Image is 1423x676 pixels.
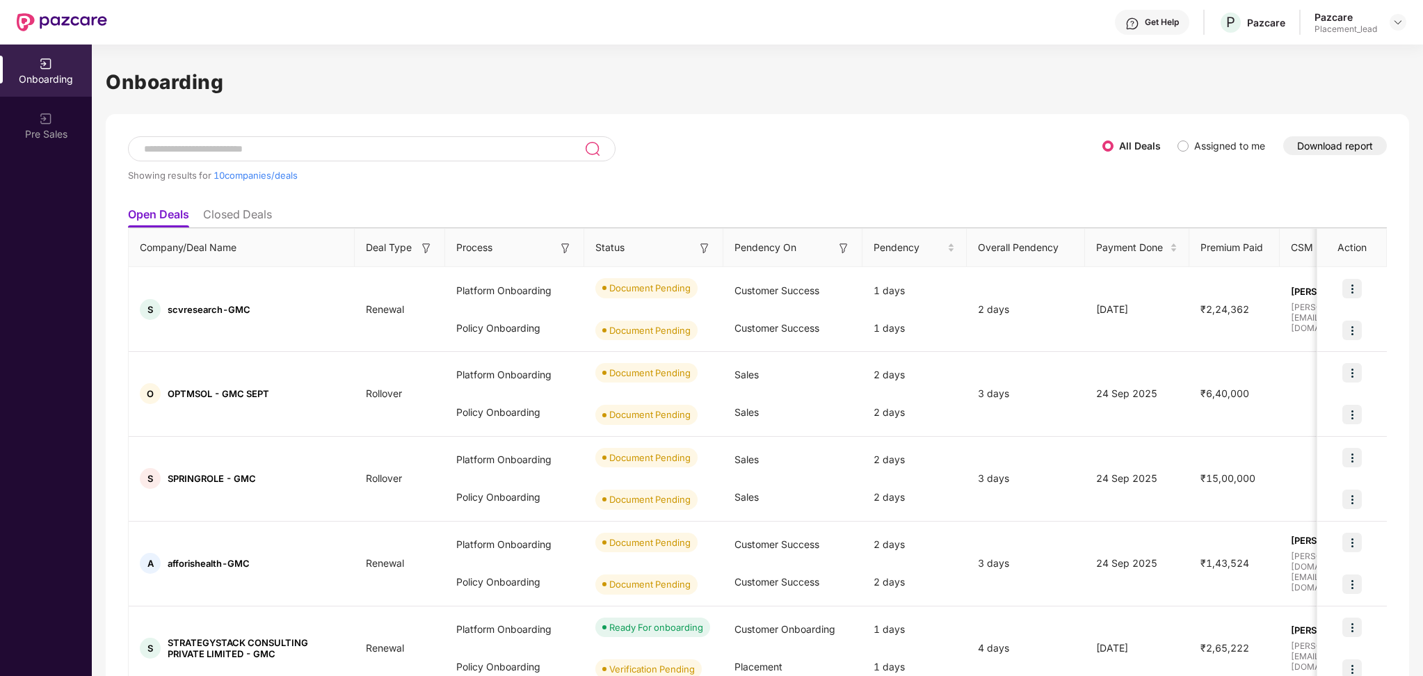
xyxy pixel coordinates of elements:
[609,577,691,591] div: Document Pending
[1189,303,1260,315] span: ₹2,24,362
[168,558,250,569] span: afforishealth-GMC
[609,408,691,421] div: Document Pending
[1291,240,1333,255] span: CSM Poc
[168,473,256,484] span: SPRINGROLE - GMC
[734,322,819,334] span: Customer Success
[168,304,250,315] span: scvresearch-GMC
[837,241,851,255] img: svg+xml;base64,PHN2ZyB3aWR0aD0iMTYiIGhlaWdodD0iMTYiIHZpZXdCb3g9IjAgMCAxNiAxNiIgZmlsbD0ibm9uZSIgeG...
[140,638,161,659] div: S
[129,229,355,267] th: Company/Deal Name
[445,611,584,648] div: Platform Onboarding
[1342,321,1362,340] img: icon
[734,491,759,503] span: Sales
[1189,387,1260,399] span: ₹6,40,000
[1085,302,1189,317] div: [DATE]
[862,309,967,347] div: 1 days
[609,620,703,634] div: Ready For onboarding
[1291,551,1408,593] span: [PERSON_NAME][DOMAIN_NAME][EMAIL_ADDRESS][DOMAIN_NAME]
[140,553,161,574] div: A
[1085,471,1189,486] div: 24 Sep 2025
[39,57,53,71] img: svg+xml;base64,PHN2ZyB3aWR0aD0iMjAiIGhlaWdodD0iMjAiIHZpZXdCb3g9IjAgMCAyMCAyMCIgZmlsbD0ibm9uZSIgeG...
[862,563,967,601] div: 2 days
[558,241,572,255] img: svg+xml;base64,PHN2ZyB3aWR0aD0iMTYiIGhlaWdodD0iMTYiIHZpZXdCb3g9IjAgMCAxNiAxNiIgZmlsbD0ibm9uZSIgeG...
[1317,229,1387,267] th: Action
[734,453,759,465] span: Sales
[862,394,967,431] div: 2 days
[698,241,711,255] img: svg+xml;base64,PHN2ZyB3aWR0aD0iMTYiIGhlaWdodD0iMTYiIHZpZXdCb3g9IjAgMCAxNiAxNiIgZmlsbD0ibm9uZSIgeG...
[609,366,691,380] div: Document Pending
[366,240,412,255] span: Deal Type
[106,67,1409,97] h1: Onboarding
[1315,10,1377,24] div: Pazcare
[862,441,967,478] div: 2 days
[17,13,107,31] img: New Pazcare Logo
[967,229,1085,267] th: Overall Pendency
[1189,472,1267,484] span: ₹15,00,000
[1085,386,1189,401] div: 24 Sep 2025
[1342,490,1362,509] img: icon
[140,383,161,404] div: O
[39,112,53,126] img: svg+xml;base64,PHN2ZyB3aWR0aD0iMjAiIGhlaWdodD0iMjAiIHZpZXdCb3g9IjAgMCAyMCAyMCIgZmlsbD0ibm9uZSIgeG...
[445,272,584,309] div: Platform Onboarding
[1392,17,1404,28] img: svg+xml;base64,PHN2ZyBpZD0iRHJvcGRvd24tMzJ4MzIiIHhtbG5zPSJodHRwOi8vd3d3LnczLm9yZy8yMDAwL3N2ZyIgd2...
[1096,240,1167,255] span: Payment Done
[355,303,415,315] span: Renewal
[1085,229,1189,267] th: Payment Done
[214,170,298,181] span: 10 companies/deals
[1085,556,1189,571] div: 24 Sep 2025
[445,441,584,478] div: Platform Onboarding
[1291,641,1408,672] span: [PERSON_NAME][EMAIL_ADDRESS][DOMAIN_NAME]
[445,394,584,431] div: Policy Onboarding
[445,563,584,601] div: Policy Onboarding
[734,284,819,296] span: Customer Success
[1291,302,1408,333] span: [PERSON_NAME][EMAIL_ADDRESS][DOMAIN_NAME]
[1085,641,1189,656] div: [DATE]
[1189,557,1260,569] span: ₹1,43,524
[445,356,584,394] div: Platform Onboarding
[1119,140,1161,152] label: All Deals
[168,388,269,399] span: OPTMSOL - GMC SEPT
[967,386,1085,401] div: 3 days
[1342,574,1362,594] img: icon
[456,240,492,255] span: Process
[1342,279,1362,298] img: icon
[967,471,1085,486] div: 3 days
[862,611,967,648] div: 1 days
[355,472,413,484] span: Rollover
[445,309,584,347] div: Policy Onboarding
[967,302,1085,317] div: 2 days
[967,641,1085,656] div: 4 days
[140,468,161,489] div: S
[734,369,759,380] span: Sales
[1342,448,1362,467] img: icon
[445,526,584,563] div: Platform Onboarding
[419,241,433,255] img: svg+xml;base64,PHN2ZyB3aWR0aD0iMTYiIGhlaWdodD0iMTYiIHZpZXdCb3g9IjAgMCAxNiAxNiIgZmlsbD0ibm9uZSIgeG...
[355,642,415,654] span: Renewal
[584,140,600,157] img: svg+xml;base64,PHN2ZyB3aWR0aD0iMjQiIGhlaWdodD0iMjUiIHZpZXdCb3g9IjAgMCAyNCAyNSIgZmlsbD0ibm9uZSIgeG...
[734,623,835,635] span: Customer Onboarding
[862,229,967,267] th: Pendency
[609,662,695,676] div: Verification Pending
[1291,535,1408,546] span: [PERSON_NAME] P K
[1315,24,1377,35] div: Placement_lead
[734,576,819,588] span: Customer Success
[862,272,967,309] div: 1 days
[595,240,625,255] span: Status
[1194,140,1265,152] label: Assigned to me
[1189,642,1260,654] span: ₹2,65,222
[609,323,691,337] div: Document Pending
[140,299,161,320] div: S
[862,526,967,563] div: 2 days
[1125,17,1139,31] img: svg+xml;base64,PHN2ZyBpZD0iSGVscC0zMngzMiIgeG1sbnM9Imh0dHA6Ly93d3cudzMub3JnLzIwMDAvc3ZnIiB3aWR0aD...
[1291,286,1408,297] span: [PERSON_NAME] S
[609,536,691,549] div: Document Pending
[1342,363,1362,383] img: icon
[734,406,759,418] span: Sales
[734,538,819,550] span: Customer Success
[862,356,967,394] div: 2 days
[445,478,584,516] div: Policy Onboarding
[609,451,691,465] div: Document Pending
[1189,229,1280,267] th: Premium Paid
[862,478,967,516] div: 2 days
[168,637,344,659] span: STRATEGYSTACK CONSULTING PRIVATE LIMITED - GMC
